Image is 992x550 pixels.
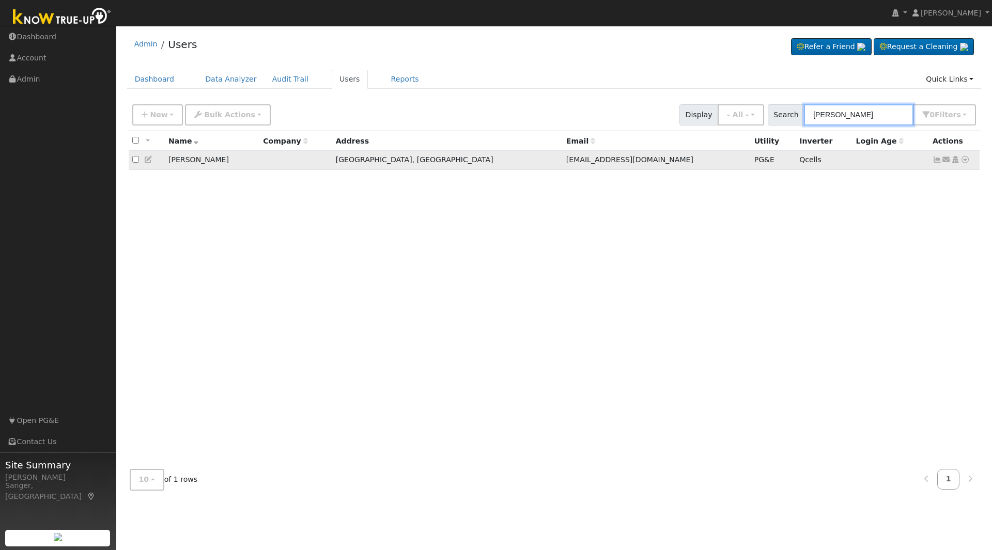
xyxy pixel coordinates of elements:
span: Display [679,104,718,125]
img: Know True-Up [8,6,116,29]
img: retrieve [960,43,968,51]
a: Edit User [144,155,153,164]
span: [EMAIL_ADDRESS][DOMAIN_NAME] [566,155,693,164]
a: Users [168,38,197,51]
span: of 1 rows [130,469,198,490]
a: Dashboard [127,70,182,89]
a: Request a Cleaning [874,38,974,56]
div: [PERSON_NAME] [5,472,111,483]
button: New [132,104,183,125]
a: annajamesmiller@gmail.com [942,154,951,165]
td: [GEOGRAPHIC_DATA], [GEOGRAPHIC_DATA] [332,151,563,170]
span: [PERSON_NAME] [921,9,981,17]
a: 1 [937,469,960,489]
a: Other actions [960,154,970,165]
button: 10 [130,469,164,490]
span: PG&E [754,155,774,164]
div: Sanger, [GEOGRAPHIC_DATA] [5,480,111,502]
button: Bulk Actions [185,104,270,125]
span: 10 [139,475,149,483]
span: s [956,111,960,119]
img: retrieve [857,43,865,51]
a: Users [332,70,368,89]
span: Site Summary [5,458,111,472]
img: retrieve [54,533,62,541]
span: Filter [935,111,961,119]
span: Days since last login [856,137,904,145]
span: Bulk Actions [204,111,255,119]
span: Email [566,137,595,145]
div: Address [336,136,559,147]
a: Reports [383,70,427,89]
span: New [150,111,167,119]
span: Search [768,104,804,125]
a: Audit Trail [265,70,316,89]
button: - All - [718,104,764,125]
div: Actions [933,136,976,147]
a: Quick Links [918,70,981,89]
td: [PERSON_NAME] [165,151,259,170]
a: Show Graph [933,155,942,164]
a: Admin [134,40,158,48]
div: Inverter [799,136,848,147]
button: 0Filters [913,104,976,125]
a: Refer a Friend [791,38,872,56]
a: Map [87,492,96,500]
span: Name [168,137,199,145]
a: Data Analyzer [197,70,265,89]
a: Login As [951,155,960,164]
span: Qcells [799,155,822,164]
input: Search [804,104,913,125]
span: Company name [263,137,307,145]
div: Utility [754,136,792,147]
